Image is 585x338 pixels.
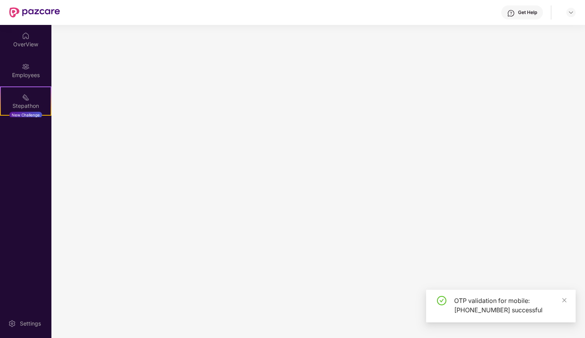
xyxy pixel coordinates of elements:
[1,102,51,110] div: Stepathon
[8,320,16,327] img: svg+xml;base64,PHN2ZyBpZD0iU2V0dGluZy0yMHgyMCIgeG1sbnM9Imh0dHA6Ly93d3cudzMub3JnLzIwMDAvc3ZnIiB3aW...
[22,32,30,40] img: svg+xml;base64,PHN2ZyBpZD0iSG9tZSIgeG1sbnM9Imh0dHA6Ly93d3cudzMub3JnLzIwMDAvc3ZnIiB3aWR0aD0iMjAiIG...
[562,298,567,303] span: close
[9,112,42,118] div: New Challenge
[568,9,574,16] img: svg+xml;base64,PHN2ZyBpZD0iRHJvcGRvd24tMzJ4MzIiIHhtbG5zPSJodHRwOi8vd3d3LnczLm9yZy8yMDAwL3N2ZyIgd2...
[22,93,30,101] img: svg+xml;base64,PHN2ZyB4bWxucz0iaHR0cDovL3d3dy53My5vcmcvMjAwMC9zdmciIHdpZHRoPSIyMSIgaGVpZ2h0PSIyMC...
[22,63,30,70] img: svg+xml;base64,PHN2ZyBpZD0iRW1wbG95ZWVzIiB4bWxucz0iaHR0cDovL3d3dy53My5vcmcvMjAwMC9zdmciIHdpZHRoPS...
[18,320,43,327] div: Settings
[454,296,566,315] div: OTP validation for mobile: [PHONE_NUMBER] successful
[437,296,446,305] span: check-circle
[518,9,537,16] div: Get Help
[9,7,60,18] img: New Pazcare Logo
[507,9,515,17] img: svg+xml;base64,PHN2ZyBpZD0iSGVscC0zMngzMiIgeG1sbnM9Imh0dHA6Ly93d3cudzMub3JnLzIwMDAvc3ZnIiB3aWR0aD...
